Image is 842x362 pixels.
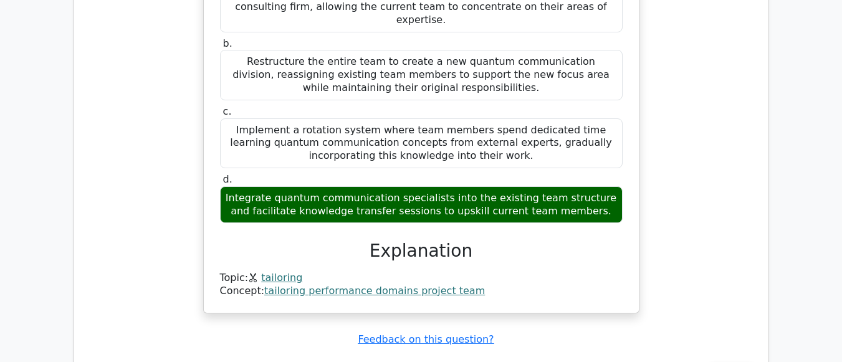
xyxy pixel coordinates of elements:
[358,333,494,345] a: Feedback on this question?
[264,285,485,297] a: tailoring performance domains project team
[220,186,623,224] div: Integrate quantum communication specialists into the existing team structure and facilitate knowl...
[261,272,302,283] a: tailoring
[223,105,232,117] span: c.
[220,118,623,168] div: Implement a rotation system where team members spend dedicated time learning quantum communicatio...
[223,37,232,49] span: b.
[227,241,615,262] h3: Explanation
[223,173,232,185] span: d.
[220,50,623,100] div: Restructure the entire team to create a new quantum communication division, reassigning existing ...
[220,285,623,298] div: Concept:
[220,272,623,285] div: Topic:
